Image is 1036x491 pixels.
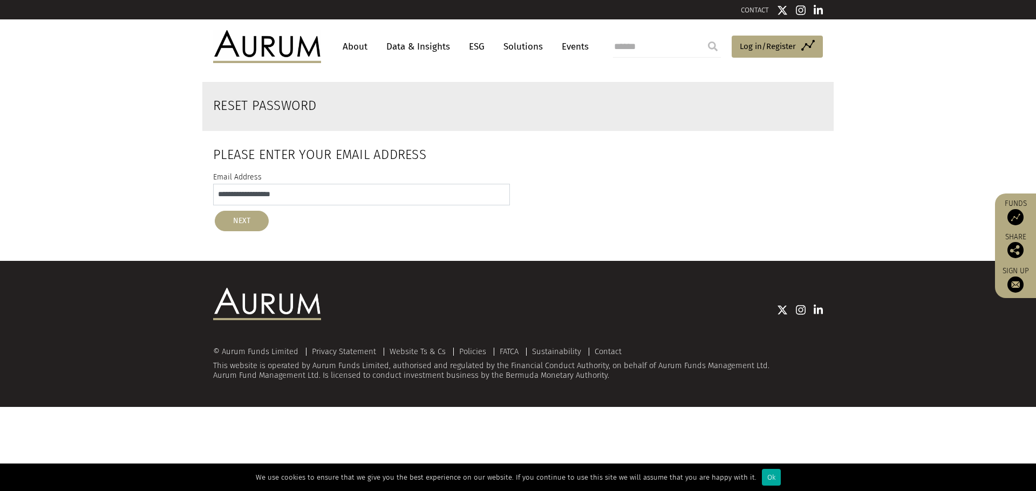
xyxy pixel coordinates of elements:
[213,147,510,163] h2: Please enter your email address
[213,30,321,63] img: Aurum
[213,171,262,184] label: Email Address
[556,37,589,57] a: Events
[215,211,269,231] button: NEXT
[1007,209,1024,225] img: Access Funds
[1000,199,1031,225] a: Funds
[337,37,373,57] a: About
[459,347,486,356] a: Policies
[312,347,376,356] a: Privacy Statement
[732,36,823,58] a: Log in/Register
[390,347,446,356] a: Website Ts & Cs
[213,288,321,320] img: Aurum Logo
[702,36,724,57] input: Submit
[213,347,823,380] div: This website is operated by Aurum Funds Limited, authorised and regulated by the Financial Conduc...
[532,347,581,356] a: Sustainability
[1000,233,1031,258] div: Share
[740,40,796,53] span: Log in/Register
[1007,276,1024,293] img: Sign up to our newsletter
[741,6,769,14] a: CONTACT
[213,98,719,114] h2: Reset Password
[796,305,806,315] img: Instagram icon
[777,5,788,16] img: Twitter icon
[381,37,455,57] a: Data & Insights
[500,347,519,356] a: FATCA
[498,37,548,57] a: Solutions
[796,5,806,16] img: Instagram icon
[1007,242,1024,258] img: Share this post
[814,5,823,16] img: Linkedin icon
[777,305,788,315] img: Twitter icon
[213,348,304,356] div: © Aurum Funds Limited
[595,347,622,356] a: Contact
[814,305,823,315] img: Linkedin icon
[1000,266,1031,293] a: Sign up
[464,37,490,57] a: ESG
